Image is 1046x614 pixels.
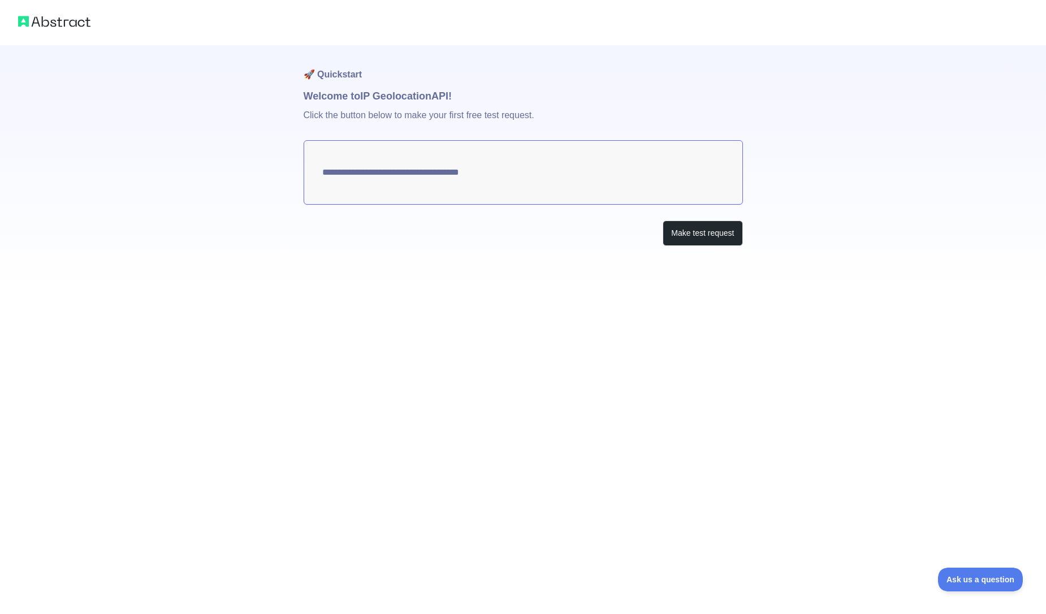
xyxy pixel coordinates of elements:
h1: Welcome to IP Geolocation API! [304,88,743,104]
button: Make test request [663,220,742,246]
img: Abstract logo [18,14,90,29]
h1: 🚀 Quickstart [304,45,743,88]
iframe: Toggle Customer Support [938,568,1023,591]
p: Click the button below to make your first free test request. [304,104,743,140]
